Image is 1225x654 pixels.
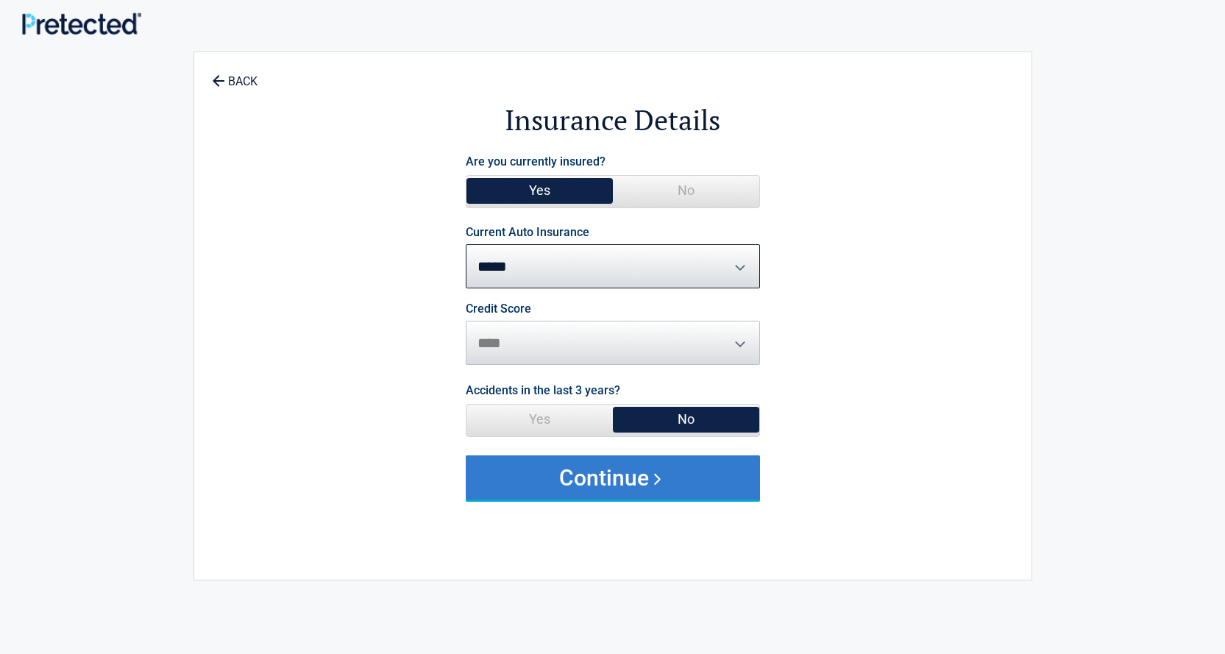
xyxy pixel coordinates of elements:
[466,176,613,205] span: Yes
[466,380,620,400] label: Accidents in the last 3 years?
[275,102,951,139] h2: Insurance Details
[466,152,606,171] label: Are you currently insured?
[613,176,759,205] span: No
[466,405,613,434] span: Yes
[613,405,759,434] span: No
[209,62,260,88] a: BACK
[22,13,141,34] img: Main Logo
[466,303,531,315] label: Credit Score
[466,455,760,500] button: Continue
[466,227,589,238] label: Current Auto Insurance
